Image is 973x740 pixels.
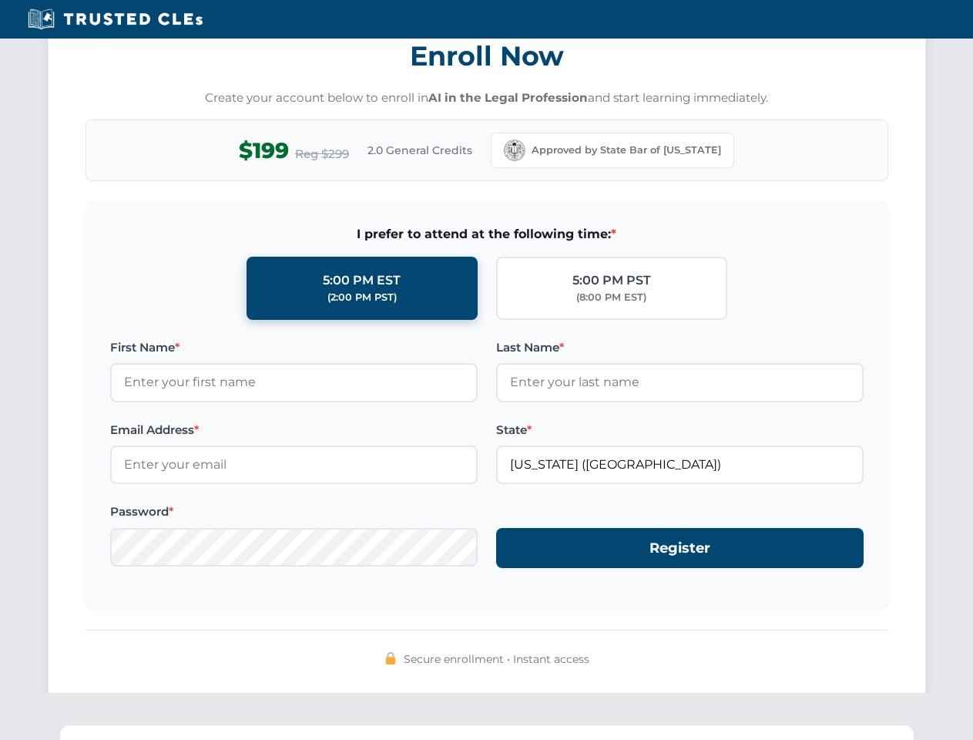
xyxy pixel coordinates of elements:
[23,8,207,31] img: Trusted CLEs
[572,271,651,291] div: 5:00 PM PST
[532,143,721,158] span: Approved by State Bar of [US_STATE]
[504,140,525,161] img: California Bar
[110,338,478,357] label: First Name
[496,363,864,402] input: Enter your last name
[404,651,589,668] span: Secure enrollment • Instant access
[496,446,864,484] input: California (CA)
[110,446,478,484] input: Enter your email
[323,271,401,291] div: 5:00 PM EST
[496,421,864,439] label: State
[239,133,289,168] span: $199
[295,145,349,163] span: Reg $299
[86,32,888,80] h3: Enroll Now
[110,363,478,402] input: Enter your first name
[384,652,397,664] img: 🔒
[110,503,478,521] label: Password
[367,142,472,159] span: 2.0 General Credits
[576,290,646,305] div: (8:00 PM EST)
[86,89,888,107] p: Create your account below to enroll in and start learning immediately.
[496,528,864,569] button: Register
[428,90,588,105] strong: AI in the Legal Profession
[327,290,397,305] div: (2:00 PM PST)
[496,338,864,357] label: Last Name
[110,421,478,439] label: Email Address
[110,224,864,244] span: I prefer to attend at the following time:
